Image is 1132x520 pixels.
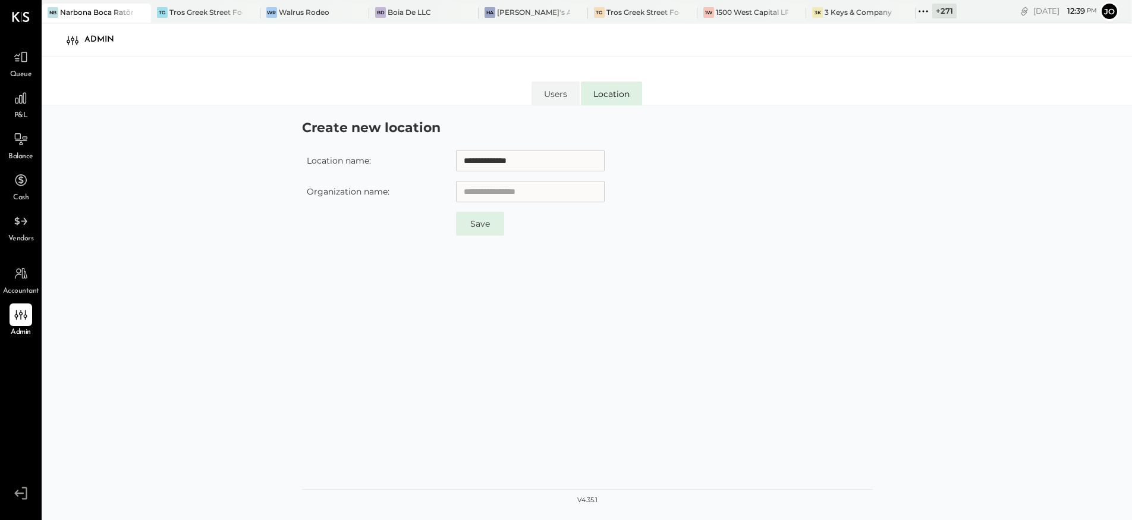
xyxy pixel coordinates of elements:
span: Queue [10,70,32,80]
div: copy link [1018,5,1030,17]
div: Narbona Boca Ratōn [60,7,133,17]
a: Balance [1,128,41,162]
label: Organization name: [307,186,389,197]
a: Queue [1,46,41,80]
span: Balance [8,152,33,162]
div: TG [594,7,605,18]
a: P&L [1,87,41,121]
h4: Create new location [302,118,873,138]
div: HA [485,7,495,18]
label: Location name: [307,155,371,166]
div: Admin [84,30,126,49]
div: 1500 West Capital LP [716,7,789,17]
button: Save [456,212,504,236]
span: Vendors [8,234,34,245]
a: Accountant [1,262,41,297]
div: 1W [703,7,714,18]
button: Jo [1100,2,1119,21]
div: 3 Keys & Company [825,7,892,17]
span: Save [470,218,490,229]
div: BD [375,7,386,18]
span: Cash [13,193,29,203]
a: Cash [1,169,41,203]
div: + 271 [932,4,957,18]
div: [PERSON_NAME]'s Atlanta [497,7,570,17]
div: NB [48,7,58,18]
a: Admin [1,303,41,338]
span: Admin [11,327,31,338]
div: WR [266,7,277,18]
li: Users [532,82,580,105]
span: P&L [14,111,28,121]
div: Boia De LLC [388,7,431,17]
a: Vendors [1,210,41,245]
div: 3K [812,7,823,18]
span: Accountant [3,286,39,297]
div: [DATE] [1033,5,1097,17]
li: Location [581,82,642,105]
div: Tros Greek Street Food - [GEOGRAPHIC_DATA] [169,7,243,17]
div: Tros Greek Street Food - [PERSON_NAME] [606,7,680,17]
div: v 4.35.1 [577,496,598,505]
div: TG [157,7,168,18]
div: Walrus Rodeo [279,7,329,17]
